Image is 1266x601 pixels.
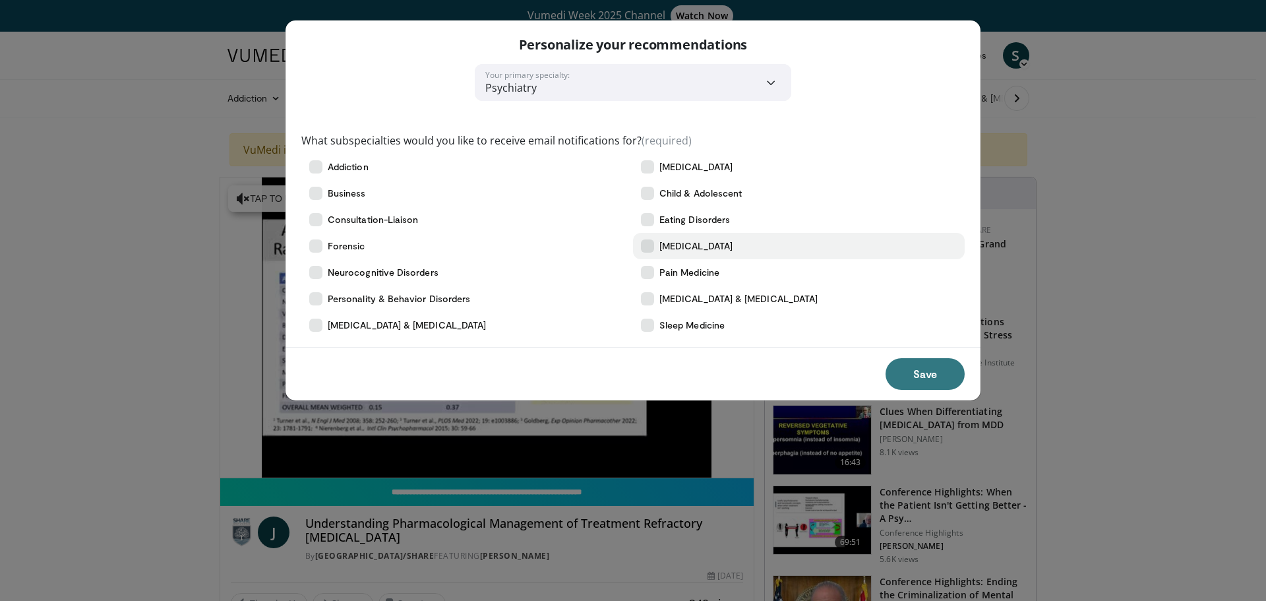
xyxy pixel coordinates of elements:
[886,358,965,390] button: Save
[328,239,365,253] span: Forensic
[642,133,692,148] span: (required)
[659,266,719,279] span: Pain Medicine
[328,319,486,332] span: [MEDICAL_DATA] & [MEDICAL_DATA]
[659,239,733,253] span: [MEDICAL_DATA]
[659,292,818,305] span: [MEDICAL_DATA] & [MEDICAL_DATA]
[328,292,470,305] span: Personality & Behavior Disorders
[328,266,438,279] span: Neurocognitive Disorders
[328,213,418,226] span: Consultation-Liaison
[519,36,748,53] p: Personalize your recommendations
[659,160,733,174] span: [MEDICAL_DATA]
[659,319,725,332] span: Sleep Medicine
[301,133,692,148] label: What subspecialties would you like to receive email notifications for?
[328,160,369,174] span: Addiction
[328,187,366,200] span: Business
[659,213,730,226] span: Eating Disorders
[659,187,742,200] span: Child & Adolescent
